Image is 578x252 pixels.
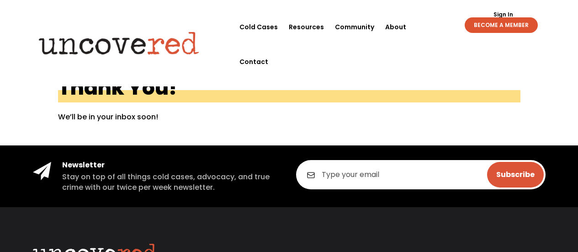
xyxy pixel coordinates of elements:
[58,77,520,102] h1: Thank You!
[58,112,520,123] p: We’ll be in your inbox soon!
[289,10,324,44] a: Resources
[465,17,538,33] a: BECOME A MEMBER
[488,12,518,17] a: Sign In
[62,160,282,170] h4: Newsletter
[296,160,546,189] input: Type your email
[31,25,207,61] img: Uncovered logo
[385,10,406,44] a: About
[239,10,278,44] a: Cold Cases
[335,10,374,44] a: Community
[487,162,544,188] input: Subscribe
[239,44,268,79] a: Contact
[62,172,282,193] h5: Stay on top of all things cold cases, advocacy, and true crime with our twice per week newsletter.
